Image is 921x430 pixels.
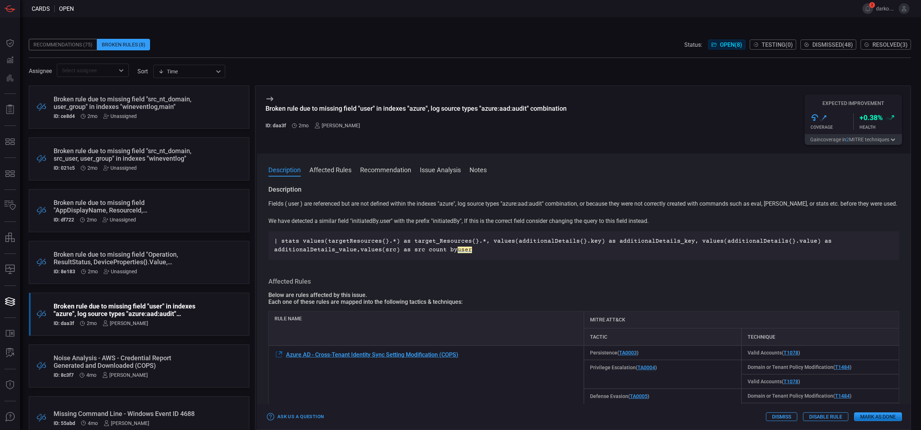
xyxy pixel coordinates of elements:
[1,261,19,278] button: Compliance Monitoring
[286,351,458,358] span: Azure AD - Cross-Tenant Identity Sync Setting Modification (COPS)
[750,40,796,50] button: Testing(0)
[590,365,657,370] span: Privilege Escalation ( )
[268,298,899,305] div: Each one of these rules are mapped into the following tactics & techniques:
[805,134,902,145] button: Gaincoverage in2MITRE techniques
[741,328,899,346] div: Technique
[87,113,97,119] span: Aug 11, 2025 12:42 PM
[638,365,655,370] a: TA0004
[54,302,197,317] div: Broken rule due to missing field "user" in indexes "azure", log source types "azure:aad:audit" co...
[872,41,908,48] span: Resolved ( 3 )
[54,165,75,171] h5: ID: 021c5
[584,311,899,328] div: MITRE ATT&CK
[835,364,850,370] a: T1484
[59,66,115,75] input: Select assignee
[748,393,852,399] span: Domain or Tenant Policy Modification ( )
[861,40,911,50] button: Resolved(3)
[590,350,639,356] span: Persistence ( )
[268,185,899,194] h3: Description
[835,393,850,399] a: T1484
[1,229,19,246] button: assets
[766,412,797,421] button: Dismiss
[314,123,360,128] div: [PERSON_NAME]
[97,39,150,50] div: Broken Rules (8)
[1,101,19,118] button: Reports
[54,320,74,326] h5: ID: daa3f
[116,65,126,76] button: Open
[266,411,326,422] button: Ask Us a Question
[268,165,301,174] button: Description
[266,105,567,112] div: Broken rule due to missing field "user" in indexes "azure", log source types "azure:aad:audit" co...
[360,165,411,174] button: Recommendation
[1,408,19,426] button: Ask Us A Question
[1,52,19,69] button: Detections
[87,320,97,326] span: Aug 10, 2025 3:18 PM
[102,372,148,378] div: [PERSON_NAME]
[104,420,149,426] div: [PERSON_NAME]
[1,69,19,86] button: Preventions
[87,217,97,223] span: Aug 11, 2025 10:10 AM
[1,165,19,182] button: MITRE - Detection Posture
[54,147,197,162] div: Broken rule due to missing field "src_nt_domain, src_user, user_group" in indexes "wineventlog"
[54,251,197,266] div: Broken rule due to missing field "Operation, ResultStatus, DeviceProperties{}.Value, RequestType"...
[54,199,197,214] div: Broken rule due to missing field "AppDisplayName, ResourceId, UserPrincipalName" in indexes "azur...
[1,376,19,394] button: Threat Intelligence
[266,123,286,128] h5: ID: daa3f
[1,197,19,214] button: Inventory
[299,123,309,128] span: Aug 10, 2025 3:18 PM
[784,350,798,356] a: T1078
[748,364,852,370] span: Domain or Tenant Policy Modification ( )
[54,372,74,378] h5: ID: 8c3f7
[88,420,98,426] span: Jun 10, 2025 5:47 PM
[54,420,75,426] h5: ID: 55abd
[748,350,800,356] span: Valid Accounts ( )
[87,165,97,171] span: Aug 11, 2025 10:32 AM
[1,35,19,52] button: Dashboard
[811,125,853,130] div: Coverage
[420,165,461,174] button: Issue Analysis
[54,354,197,369] div: Noise Analysis - AWS - Credential Report Generated and Downloaded (COPS)
[859,125,902,130] div: Health
[584,328,741,346] div: Tactic
[54,95,197,110] div: Broken rule due to missing field "src_nt_domain, user_group" in indexes "wineventlog,main"
[458,247,472,253] em: user
[590,393,649,399] span: Defense Evasion ( )
[859,113,883,122] h3: + 0.38 %
[268,277,899,286] h3: Affected Rules
[805,100,902,106] h5: Expected Improvement
[748,379,800,384] span: Valid Accounts ( )
[1,344,19,362] button: ALERT ANALYSIS
[268,200,899,225] p: Fields ( user ) are referenced but are not defined within the indexes "azure", log source types "...
[708,40,745,50] button: Open(8)
[275,350,458,359] a: Azure AD - Cross-Tenant Identity Sync Setting Modification (COPS)
[54,269,75,274] h5: ID: 8e183
[800,40,856,50] button: Dismissed(48)
[684,41,702,48] span: Status:
[104,269,137,274] div: Unassigned
[309,165,351,174] button: Affected Rules
[88,269,98,274] span: Aug 11, 2025 10:03 AM
[103,320,148,326] div: [PERSON_NAME]
[619,350,637,356] a: TA0003
[29,68,52,74] span: Assignee
[630,393,648,399] a: TA0005
[137,68,148,75] label: sort
[846,137,849,142] span: 2
[268,292,899,298] div: Below are rules affected by this issue.
[1,325,19,342] button: Rule Catalog
[862,3,873,14] button: 2
[784,379,798,384] a: T1078
[854,412,902,421] button: Mark as Done
[59,5,74,12] span: open
[762,41,793,48] span: Testing ( 0 )
[812,41,853,48] span: Dismissed ( 48 )
[103,217,136,223] div: Unassigned
[803,412,848,421] button: Disable Rule
[103,113,137,119] div: Unassigned
[158,68,214,75] div: Time
[268,311,584,346] div: Rule Name
[54,113,75,119] h5: ID: ce8d4
[720,41,742,48] span: Open ( 8 )
[1,133,19,150] button: MITRE - Exposures
[274,237,893,254] p: | stats values(targetResources{}.*) as target_Resources{}.*, values(additionalDetails{}.key) as a...
[54,217,74,223] h5: ID: df722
